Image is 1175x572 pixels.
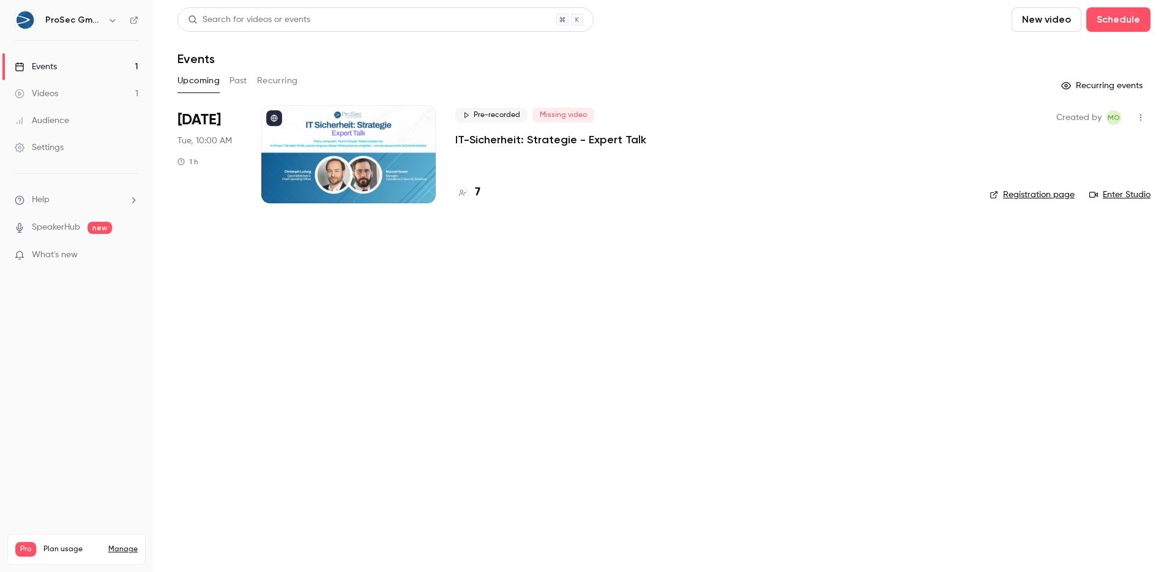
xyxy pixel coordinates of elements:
div: Search for videos or events [188,13,310,26]
div: 1 h [177,157,198,167]
span: What's new [32,249,78,262]
button: Recurring events [1056,76,1151,96]
span: Created by [1056,110,1102,125]
a: IT-Sicherheit: Strategie - Expert Talk [455,132,646,147]
button: Schedule [1086,7,1151,32]
div: Sep 23 Tue, 10:00 AM (Europe/Berlin) [177,105,242,203]
img: ProSec GmbH [15,10,35,30]
a: SpeakerHub [32,221,80,234]
div: Events [15,61,57,73]
button: Upcoming [177,71,220,91]
span: Missing video [532,108,594,122]
div: Audience [15,115,69,127]
span: new [88,222,112,234]
a: Registration page [990,189,1075,201]
h4: 7 [475,184,480,201]
button: New video [1012,7,1081,32]
div: Videos [15,88,58,100]
span: Plan usage [43,544,101,554]
div: Settings [15,141,64,154]
a: 7 [455,184,480,201]
h6: ProSec GmbH [45,14,103,26]
h1: Events [177,51,215,66]
span: Pro [15,542,36,557]
button: Past [229,71,247,91]
a: Manage [108,544,138,554]
a: Enter Studio [1089,189,1151,201]
span: Tue, 10:00 AM [177,135,232,147]
span: MD Operative [1106,110,1121,125]
span: [DATE] [177,110,221,130]
li: help-dropdown-opener [15,194,138,206]
span: Help [32,194,50,206]
button: Recurring [257,71,298,91]
span: Pre-recorded [455,108,528,122]
span: MO [1108,110,1120,125]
